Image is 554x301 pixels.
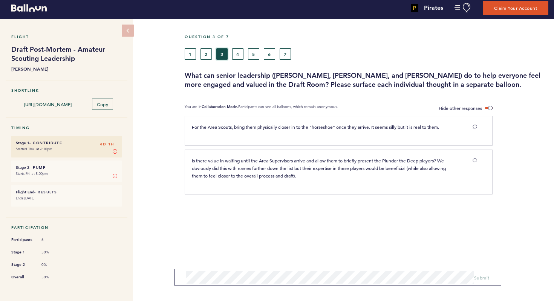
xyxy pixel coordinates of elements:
span: Stage 1 [11,249,34,256]
svg: Balloon [11,4,47,12]
h4: Pirates [424,3,443,12]
span: Participants [11,236,34,244]
h5: Question 3 of 7 [185,34,548,39]
span: Copy [97,101,108,107]
button: 5 [248,48,259,60]
button: Manage Account [455,3,471,12]
button: 2 [200,48,212,60]
h6: - Results [16,190,117,194]
small: Stage 2 [16,165,29,170]
span: Hide other responses [439,105,482,111]
button: 6 [264,48,275,60]
h5: Timing [11,125,122,130]
p: You are in Participants can see all balloons, which remain anonymous. [185,104,338,112]
time: Started Thu. at 6:10pm [16,147,52,151]
time: Starts Fri. at 5:00pm [16,171,48,176]
h5: Participation [11,225,122,230]
small: Flight End [16,190,34,194]
h1: Draft Post-Mortem - Amateur Scouting Leadership [11,45,122,63]
span: Submit [474,275,490,281]
span: 50% [41,250,64,255]
button: 4 [232,48,243,60]
span: Overall [11,273,34,281]
h5: Shortlink [11,88,122,93]
b: Collaboration Mode. [202,104,238,109]
span: 4D 1H [100,140,114,148]
a: Balloon [6,4,47,12]
button: Copy [92,99,113,110]
span: For the Area Scouts, bring them physically closer in to the “horseshoe” once they arrive. It seem... [192,124,439,130]
button: 7 [280,48,291,60]
button: Submit [474,274,490,281]
button: 3 [216,48,228,60]
h5: Flight [11,34,122,39]
b: [PERSON_NAME] [11,65,122,73]
time: Ends [DATE] [16,196,34,201]
span: Is there value in waiting until the Area Supervisors arrive and allow them to briefly present the... [192,157,447,179]
h6: - Contribute [16,140,117,145]
h3: What can senior leadership ([PERSON_NAME], [PERSON_NAME], and [PERSON_NAME]) do to help everyone ... [185,71,548,89]
span: Stage 2 [11,261,34,269]
button: Claim Your Account [483,1,548,15]
small: Stage 1 [16,140,29,145]
span: 0% [41,262,64,267]
button: 1 [185,48,196,60]
h6: - Pump [16,165,117,170]
span: 50% [41,275,64,280]
span: 6 [41,237,64,242]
